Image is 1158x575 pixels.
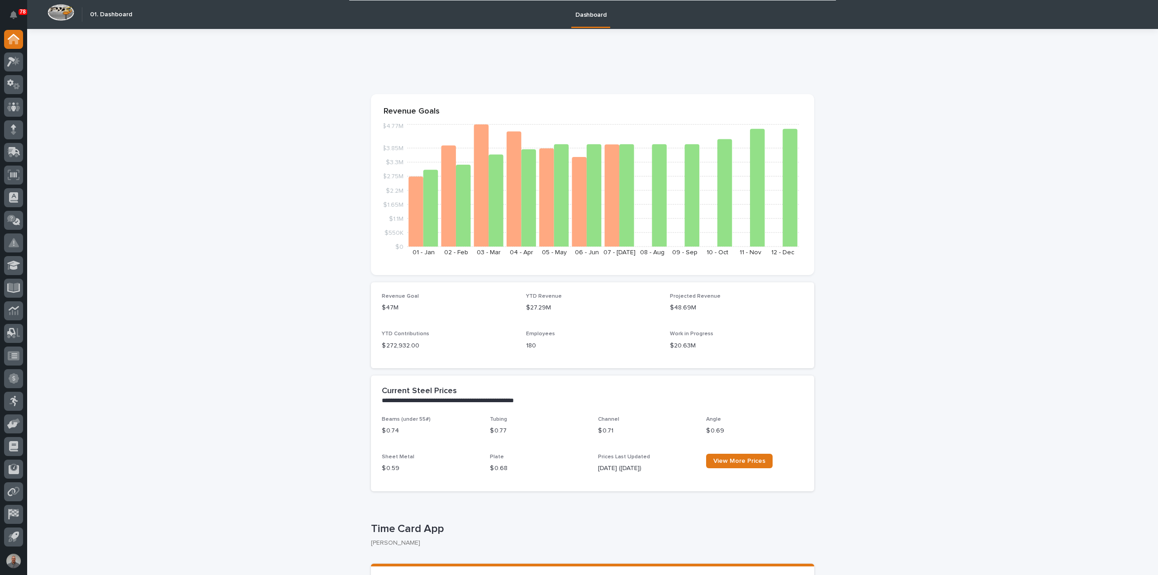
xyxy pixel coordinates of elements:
[640,249,664,256] text: 08 - Aug
[382,341,515,351] p: $ 272,932.00
[382,417,431,422] span: Beams (under 55#)
[542,249,567,256] text: 05 - May
[386,187,403,194] tspan: $2.2M
[707,249,728,256] text: 10 - Oct
[386,159,403,166] tspan: $3.3M
[382,454,414,460] span: Sheet Metal
[382,303,515,313] p: $47M
[382,123,403,129] tspan: $4.77M
[382,145,403,152] tspan: $3.85M
[413,249,435,256] text: 01 - Jan
[382,331,429,337] span: YTD Contributions
[371,523,811,536] p: Time Card App
[713,458,765,464] span: View More Prices
[490,426,587,436] p: $ 0.77
[490,464,587,473] p: $ 0.68
[490,454,504,460] span: Plate
[598,417,619,422] span: Channel
[598,426,695,436] p: $ 0.71
[526,303,660,313] p: $27.29M
[598,464,695,473] p: [DATE] ([DATE])
[598,454,650,460] span: Prices Last Updated
[382,386,457,396] h2: Current Steel Prices
[670,331,713,337] span: Work in Progress
[11,11,23,25] div: Notifications78
[672,249,698,256] text: 09 - Sep
[706,426,803,436] p: $ 0.69
[526,294,562,299] span: YTD Revenue
[575,249,599,256] text: 06 - Jun
[510,249,533,256] text: 04 - Apr
[444,249,468,256] text: 02 - Feb
[382,426,479,436] p: $ 0.74
[526,331,555,337] span: Employees
[90,11,132,19] h2: 01. Dashboard
[670,294,721,299] span: Projected Revenue
[4,551,23,570] button: users-avatar
[382,464,479,473] p: $ 0.59
[383,173,403,180] tspan: $2.75M
[384,229,403,236] tspan: $550K
[740,249,761,256] text: 11 - Nov
[371,539,807,547] p: [PERSON_NAME]
[526,341,660,351] p: 180
[20,9,26,15] p: 78
[603,249,636,256] text: 07 - [DATE]
[389,215,403,222] tspan: $1.1M
[490,417,507,422] span: Tubing
[395,244,403,250] tspan: $0
[383,201,403,208] tspan: $1.65M
[477,249,501,256] text: 03 - Mar
[382,294,419,299] span: Revenue Goal
[47,4,74,21] img: Workspace Logo
[670,303,803,313] p: $48.69M
[706,454,773,468] a: View More Prices
[384,107,802,117] p: Revenue Goals
[670,341,803,351] p: $20.63M
[4,5,23,24] button: Notifications
[706,417,721,422] span: Angle
[771,249,794,256] text: 12 - Dec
